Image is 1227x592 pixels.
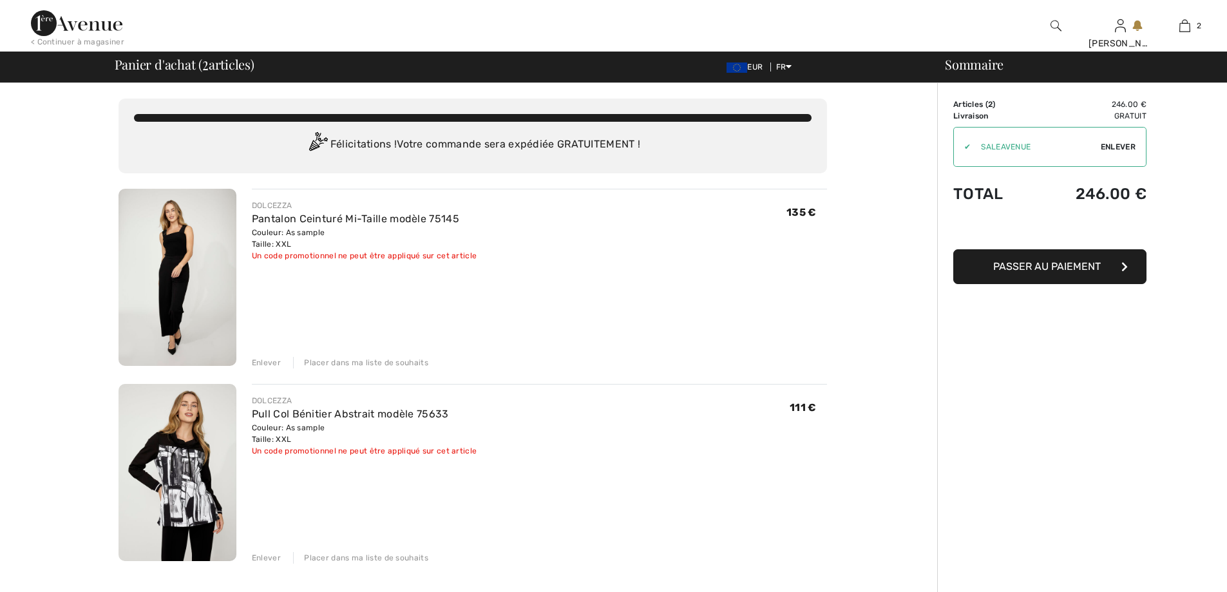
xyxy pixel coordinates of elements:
span: 2 [988,100,993,109]
span: Enlever [1101,141,1136,153]
td: Total [953,172,1033,216]
td: 246.00 € [1033,172,1146,216]
span: Passer au paiement [993,260,1101,272]
div: Sommaire [929,58,1219,71]
img: Pull Col Bénitier Abstrait modèle 75633 [119,384,236,561]
span: 2 [202,55,209,72]
img: Euro [727,62,747,73]
div: Un code promotionnel ne peut être appliqué sur cet article [252,445,477,457]
div: Félicitations ! Votre commande sera expédiée GRATUITEMENT ! [134,132,812,158]
div: DOLCEZZA [252,200,477,211]
td: Articles ( ) [953,99,1033,110]
img: Mes infos [1115,18,1126,33]
button: Passer au paiement [953,249,1146,284]
span: 135 € [786,206,817,218]
a: Se connecter [1115,19,1126,32]
a: 2 [1153,18,1216,33]
img: Congratulation2.svg [305,132,330,158]
div: Placer dans ma liste de souhaits [293,357,428,368]
div: DOLCEZZA [252,395,477,406]
td: 246.00 € [1033,99,1146,110]
span: Panier d'achat ( articles) [115,58,254,71]
a: Pull Col Bénitier Abstrait modèle 75633 [252,408,449,420]
td: Livraison [953,110,1033,122]
div: Enlever [252,552,281,564]
input: Code promo [971,128,1101,166]
div: Un code promotionnel ne peut être appliqué sur cet article [252,250,477,262]
div: Enlever [252,357,281,368]
img: Pantalon Ceinturé Mi-Taille modèle 75145 [119,189,236,366]
span: EUR [727,62,768,72]
div: [PERSON_NAME] [1089,37,1152,50]
iframe: PayPal [953,216,1146,245]
div: < Continuer à magasiner [31,36,124,48]
span: 111 € [790,401,817,414]
div: Couleur: As sample Taille: XXL [252,227,477,250]
img: Mon panier [1179,18,1190,33]
span: 2 [1197,20,1201,32]
img: 1ère Avenue [31,10,122,36]
div: Placer dans ma liste de souhaits [293,552,428,564]
img: recherche [1051,18,1061,33]
div: Couleur: As sample Taille: XXL [252,422,477,445]
a: Pantalon Ceinturé Mi-Taille modèle 75145 [252,213,459,225]
span: FR [776,62,792,72]
td: Gratuit [1033,110,1146,122]
div: ✔ [954,141,971,153]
